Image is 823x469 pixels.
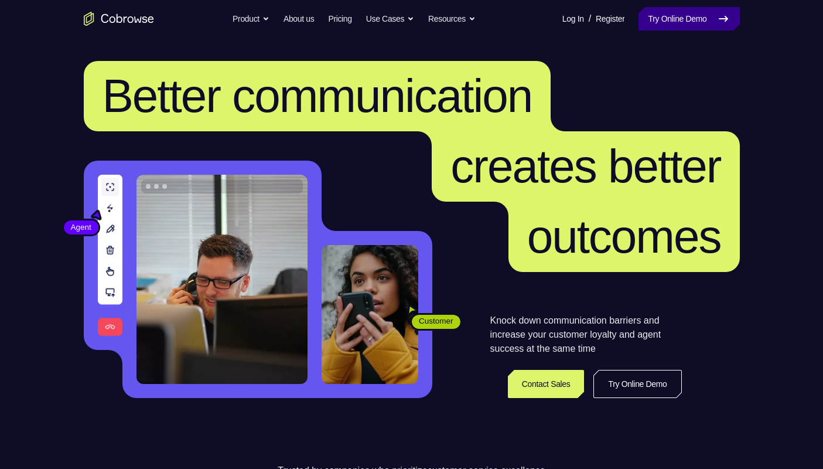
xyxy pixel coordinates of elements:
[136,175,308,384] img: A customer support agent talking on the phone
[508,370,585,398] a: Contact Sales
[366,7,414,30] button: Use Cases
[284,7,314,30] a: About us
[638,7,739,30] a: Try Online Demo
[84,12,154,26] a: Go to the home page
[103,70,532,122] span: Better communication
[589,12,591,26] span: /
[233,7,269,30] button: Product
[428,7,476,30] button: Resources
[450,140,720,192] span: creates better
[593,370,681,398] a: Try Online Demo
[527,210,721,263] span: outcomes
[322,245,418,384] img: A customer holding their phone
[562,7,584,30] a: Log In
[490,314,682,356] p: Knock down communication barriers and increase your customer loyalty and agent success at the sam...
[328,7,351,30] a: Pricing
[596,7,624,30] a: Register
